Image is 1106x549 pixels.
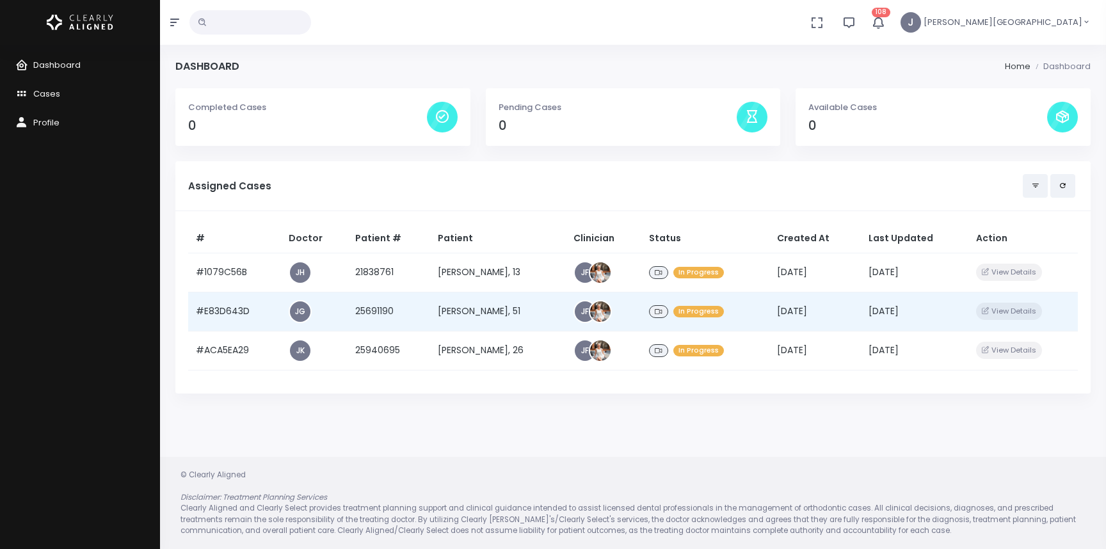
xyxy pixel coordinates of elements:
[348,224,430,253] th: Patient #
[499,101,737,114] p: Pending Cases
[1030,60,1091,73] li: Dashboard
[499,118,737,133] h4: 0
[869,344,899,356] span: [DATE]
[976,342,1042,359] button: View Details
[290,262,310,283] a: JH
[777,344,807,356] span: [DATE]
[575,301,595,322] a: JF
[47,9,113,36] img: Logo Horizontal
[281,224,347,253] th: Doctor
[924,16,1082,29] span: [PERSON_NAME][GEOGRAPHIC_DATA]
[188,331,281,370] td: #ACA5EA29
[968,224,1078,253] th: Action
[861,224,968,253] th: Last Updated
[808,118,1047,133] h4: 0
[188,101,427,114] p: Completed Cases
[575,262,595,283] a: JF
[566,224,641,253] th: Clinician
[188,224,281,253] th: #
[348,292,430,331] td: 25691190
[430,224,566,253] th: Patient
[872,8,890,17] span: 108
[808,101,1047,114] p: Available Cases
[180,492,327,502] em: Disclaimer: Treatment Planning Services
[901,12,921,33] span: J
[188,292,281,331] td: #E83D643D
[869,305,899,317] span: [DATE]
[33,59,81,71] span: Dashboard
[673,306,724,318] span: In Progress
[168,470,1098,537] div: © Clearly Aligned Clearly Aligned and Clearly Select provides treatment planning support and clin...
[430,292,566,331] td: [PERSON_NAME], 51
[769,224,860,253] th: Created At
[188,253,281,292] td: #1079C56B
[673,267,724,279] span: In Progress
[575,340,595,361] a: JF
[188,180,1023,192] h5: Assigned Cases
[869,266,899,278] span: [DATE]
[348,253,430,292] td: 21838761
[976,303,1042,320] button: View Details
[777,266,807,278] span: [DATE]
[188,118,427,133] h4: 0
[290,340,310,361] a: JK
[348,331,430,370] td: 25940695
[290,301,310,322] a: JG
[641,224,769,253] th: Status
[673,345,724,357] span: In Progress
[1005,60,1030,73] li: Home
[976,264,1042,281] button: View Details
[33,88,60,100] span: Cases
[430,331,566,370] td: [PERSON_NAME], 26
[430,253,566,292] td: [PERSON_NAME], 13
[33,116,60,129] span: Profile
[777,305,807,317] span: [DATE]
[175,60,239,72] h4: Dashboard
